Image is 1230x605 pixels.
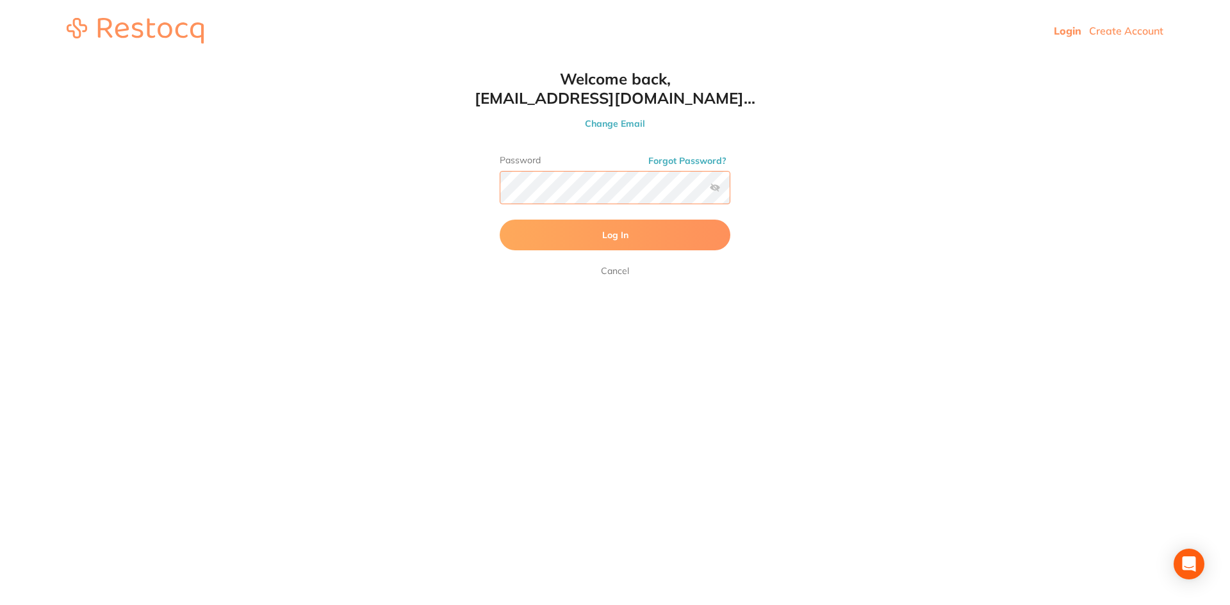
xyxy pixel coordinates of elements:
[474,69,756,108] h1: Welcome back, [EMAIL_ADDRESS][DOMAIN_NAME]...
[474,118,756,129] button: Change Email
[602,229,628,241] span: Log In
[500,220,730,250] button: Log In
[1089,24,1163,37] a: Create Account
[500,155,730,166] label: Password
[1174,549,1204,579] div: Open Intercom Messenger
[67,18,204,44] img: restocq_logo.svg
[1054,24,1081,37] a: Login
[598,263,632,278] a: Cancel
[644,155,730,166] button: Forgot Password?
